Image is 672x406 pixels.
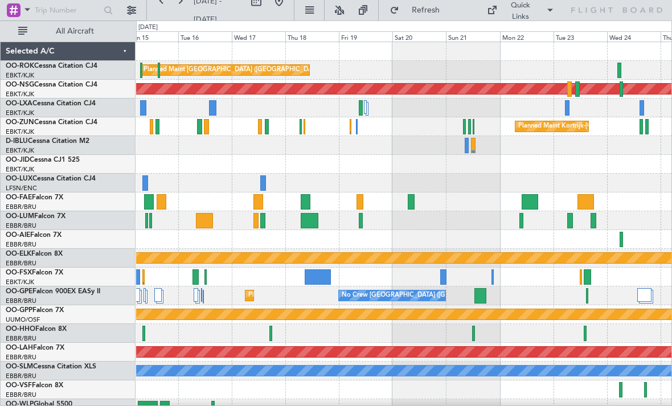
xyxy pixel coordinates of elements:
[6,213,34,220] span: OO-LUM
[6,345,64,351] a: OO-LAHFalcon 7X
[6,315,40,324] a: UUMO/OSF
[6,81,97,88] a: OO-NSGCessna Citation CJ4
[6,363,96,370] a: OO-SLMCessna Citation XLS
[6,157,30,163] span: OO-JID
[6,232,30,239] span: OO-AIE
[339,31,392,42] div: Fri 19
[125,31,178,42] div: Mon 15
[6,119,97,126] a: OO-ZUNCessna Citation CJ4
[6,81,34,88] span: OO-NSG
[232,31,285,42] div: Wed 17
[6,109,34,117] a: EBKT/KJK
[500,31,554,42] div: Mon 22
[6,269,63,276] a: OO-FSXFalcon 7X
[30,27,120,35] span: All Aircraft
[481,1,560,19] button: Quick Links
[6,372,36,380] a: EBBR/BRU
[13,22,124,40] button: All Aircraft
[35,2,100,19] input: Trip Number
[6,307,32,314] span: OO-GPP
[384,1,453,19] button: Refresh
[6,157,80,163] a: OO-JIDCessna CJ1 525
[6,251,31,257] span: OO-ELK
[6,175,32,182] span: OO-LUX
[285,31,339,42] div: Thu 18
[6,251,63,257] a: OO-ELKFalcon 8X
[607,31,661,42] div: Wed 24
[6,100,96,107] a: OO-LXACessna Citation CJ4
[6,175,96,182] a: OO-LUXCessna Citation CJ4
[6,232,62,239] a: OO-AIEFalcon 7X
[6,288,32,295] span: OO-GPE
[6,203,36,211] a: EBBR/BRU
[6,334,36,343] a: EBBR/BRU
[6,100,32,107] span: OO-LXA
[6,194,32,201] span: OO-FAE
[6,307,64,314] a: OO-GPPFalcon 7X
[6,138,28,145] span: D-IBLU
[518,118,651,135] div: Planned Maint Kortrijk-[GEOGRAPHIC_DATA]
[6,128,34,136] a: EBKT/KJK
[342,287,532,304] div: No Crew [GEOGRAPHIC_DATA] ([GEOGRAPHIC_DATA] National)
[6,391,36,399] a: EBBR/BRU
[6,90,34,99] a: EBKT/KJK
[6,63,34,69] span: OO-ROK
[6,184,37,192] a: LFSN/ENC
[138,23,158,32] div: [DATE]
[6,63,97,69] a: OO-ROKCessna Citation CJ4
[6,71,34,80] a: EBKT/KJK
[6,382,63,389] a: OO-VSFFalcon 8X
[248,287,454,304] div: Planned Maint [GEOGRAPHIC_DATA] ([GEOGRAPHIC_DATA] National)
[6,119,34,126] span: OO-ZUN
[6,194,63,201] a: OO-FAEFalcon 7X
[6,278,34,286] a: EBKT/KJK
[6,326,67,333] a: OO-HHOFalcon 8X
[6,165,34,174] a: EBKT/KJK
[6,222,36,230] a: EBBR/BRU
[6,259,36,268] a: EBBR/BRU
[6,297,36,305] a: EBBR/BRU
[6,353,36,362] a: EBBR/BRU
[6,288,100,295] a: OO-GPEFalcon 900EX EASy II
[178,31,232,42] div: Tue 16
[392,31,446,42] div: Sat 20
[6,326,35,333] span: OO-HHO
[6,269,32,276] span: OO-FSX
[6,382,32,389] span: OO-VSF
[6,138,89,145] a: D-IBLUCessna Citation M2
[6,363,33,370] span: OO-SLM
[144,61,323,79] div: Planned Maint [GEOGRAPHIC_DATA] ([GEOGRAPHIC_DATA])
[554,31,607,42] div: Tue 23
[6,345,33,351] span: OO-LAH
[6,213,65,220] a: OO-LUMFalcon 7X
[401,6,449,14] span: Refresh
[446,31,499,42] div: Sun 21
[6,240,36,249] a: EBBR/BRU
[6,146,34,155] a: EBKT/KJK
